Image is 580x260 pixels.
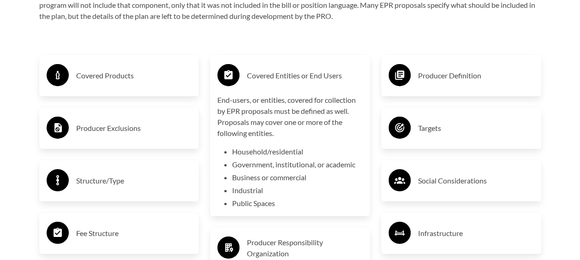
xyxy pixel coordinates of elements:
h3: Producer Exclusions [76,121,192,136]
h3: Covered Entities or End Users [247,68,363,83]
h3: Fee Structure [76,226,192,241]
h3: Producer Definition [418,68,534,83]
li: Government, institutional, or academic [232,159,363,170]
h3: Covered Products [76,68,192,83]
h3: Targets [418,121,534,136]
h3: Social Considerations [418,173,534,188]
h3: Structure/Type [76,173,192,188]
li: Household/residential [232,146,363,157]
p: End-users, or entities, covered for collection by EPR proposals must be defined as well. Proposal... [217,95,363,139]
li: Business or commercial [232,172,363,183]
li: Public Spaces [232,198,363,209]
h3: Infrastructure [418,226,534,241]
h3: Producer Responsibility Organization [247,237,363,259]
li: Industrial [232,185,363,196]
